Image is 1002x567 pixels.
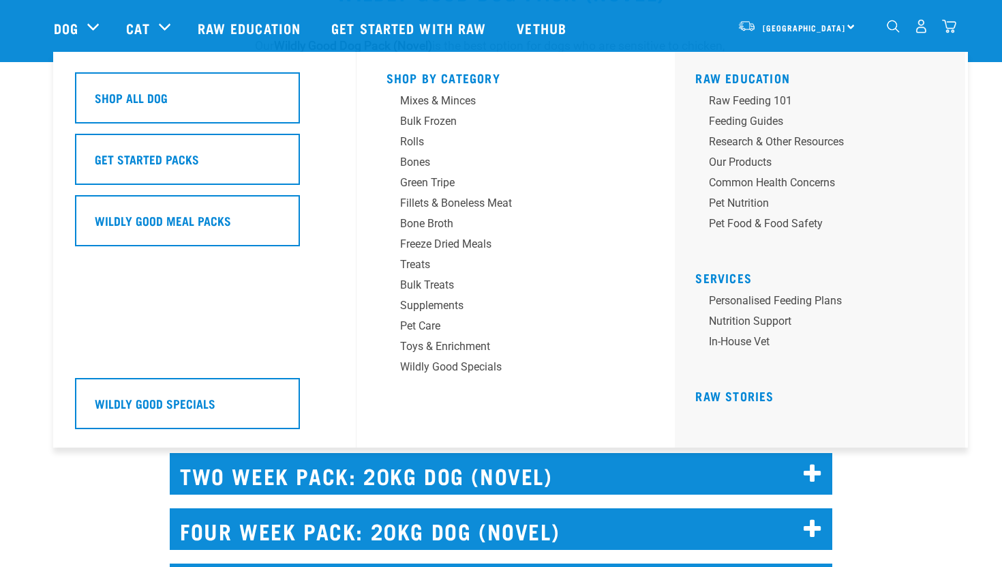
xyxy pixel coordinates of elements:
[400,359,613,375] div: Wildly Good Specials
[184,1,318,55] a: Raw Education
[709,195,922,212] div: Pet Nutrition
[400,175,613,191] div: Green Tripe
[386,359,646,379] a: Wildly Good Specials
[709,216,922,232] div: Pet Food & Food Safety
[400,236,613,252] div: Freeze Dried Meals
[75,378,334,439] a: Wildly Good Specials
[695,334,954,354] a: In-house vet
[695,195,954,216] a: Pet Nutrition
[386,175,646,195] a: Green Tripe
[95,212,231,229] h5: Wildly Good Meal Packs
[400,318,613,334] div: Pet Care
[695,271,954,282] h5: Services
[400,134,613,150] div: Rolls
[170,508,832,550] h2: FOUR WEEK PACK: 20KG DOG (NOVEL)
[695,74,790,81] a: Raw Education
[75,134,334,195] a: Get Started Packs
[386,338,646,359] a: Toys & Enrichment
[400,216,613,232] div: Bone Broth
[709,93,922,109] div: Raw Feeding 101
[95,394,215,412] h5: Wildly Good Specials
[386,93,646,113] a: Mixes & Minces
[386,195,646,216] a: Fillets & Boneless Meat
[914,19,928,33] img: user.png
[400,113,613,130] div: Bulk Frozen
[75,195,334,257] a: Wildly Good Meal Packs
[386,134,646,154] a: Rolls
[400,257,613,273] div: Treats
[942,19,956,33] img: home-icon@2x.png
[400,195,613,212] div: Fillets & Boneless Meat
[695,175,954,195] a: Common Health Concerns
[695,293,954,313] a: Personalised Feeding Plans
[386,71,646,82] h5: Shop By Category
[170,453,832,495] h2: TWO WEEK PACK: 20KG DOG (NOVEL)
[318,1,503,55] a: Get started with Raw
[386,297,646,318] a: Supplements
[400,297,613,314] div: Supplements
[709,134,922,150] div: Research & Other Resources
[695,134,954,154] a: Research & Other Resources
[386,277,646,297] a: Bulk Treats
[386,216,646,236] a: Bone Broth
[95,150,199,168] h5: Get Started Packs
[709,113,922,130] div: Feeding Guides
[95,89,168,106] h5: Shop All Dog
[709,175,922,191] div: Common Health Concerns
[400,154,613,171] div: Bones
[386,236,646,257] a: Freeze Dried Meals
[695,392,774,399] a: Raw Stories
[695,154,954,175] a: Our Products
[386,257,646,277] a: Treats
[695,93,954,113] a: Raw Feeding 101
[887,20,900,33] img: home-icon-1@2x.png
[709,154,922,171] div: Our Products
[763,25,845,30] span: [GEOGRAPHIC_DATA]
[738,20,756,32] img: van-moving.png
[54,18,78,38] a: Dog
[503,1,583,55] a: Vethub
[695,313,954,334] a: Nutrition Support
[386,113,646,134] a: Bulk Frozen
[695,113,954,134] a: Feeding Guides
[386,318,646,338] a: Pet Care
[400,338,613,355] div: Toys & Enrichment
[126,18,149,38] a: Cat
[386,154,646,175] a: Bones
[75,72,334,134] a: Shop All Dog
[400,93,613,109] div: Mixes & Minces
[695,216,954,236] a: Pet Food & Food Safety
[400,277,613,293] div: Bulk Treats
